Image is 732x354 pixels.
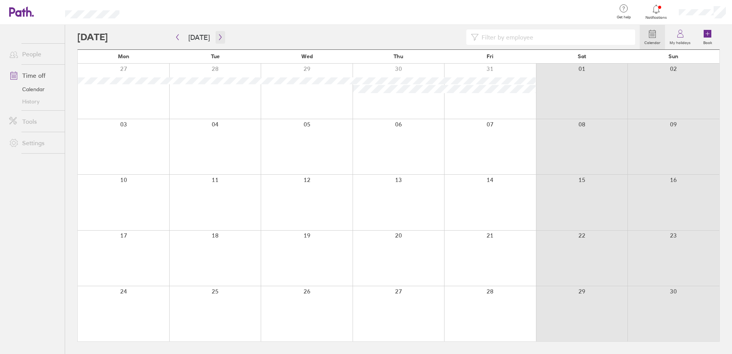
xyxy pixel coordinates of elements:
span: Thu [394,53,403,59]
a: History [3,95,65,108]
a: My holidays [665,25,695,49]
span: Tue [211,53,220,59]
a: Calendar [3,83,65,95]
span: Sat [578,53,586,59]
span: Sun [668,53,678,59]
span: Wed [301,53,313,59]
a: Book [695,25,720,49]
label: Calendar [640,38,665,45]
span: Fri [487,53,493,59]
label: Book [699,38,717,45]
span: Mon [118,53,129,59]
span: Notifications [644,15,669,20]
a: Settings [3,135,65,151]
button: [DATE] [182,31,216,44]
a: Calendar [640,25,665,49]
a: Notifications [644,4,669,20]
a: Tools [3,114,65,129]
span: Get help [611,15,636,20]
a: People [3,46,65,62]
a: Time off [3,68,65,83]
input: Filter by employee [479,30,631,44]
label: My holidays [665,38,695,45]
